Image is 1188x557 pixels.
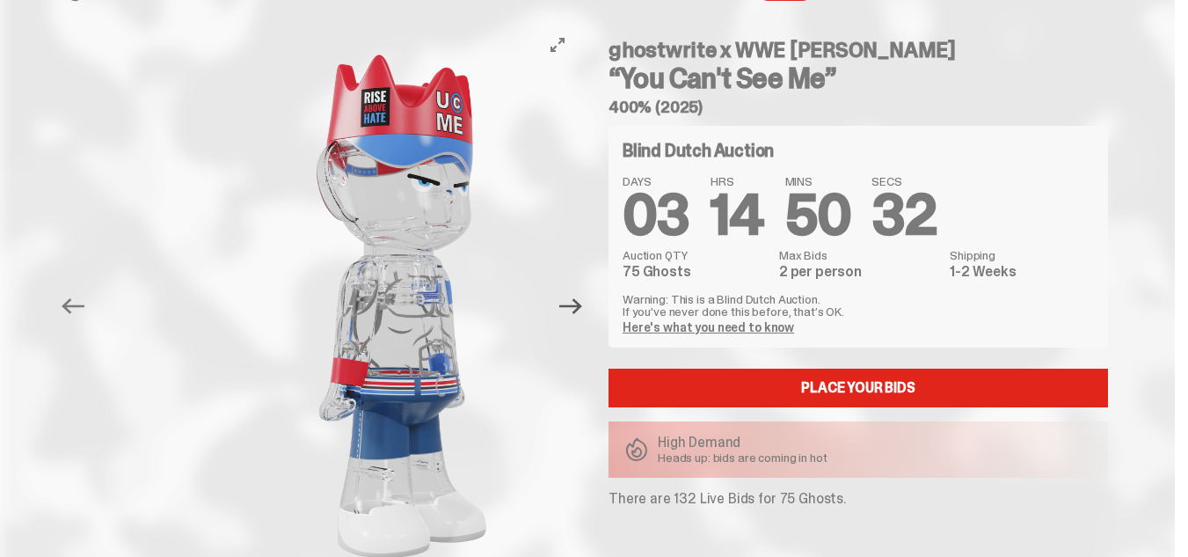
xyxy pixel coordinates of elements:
a: Here's what you need to know [623,319,794,335]
span: 50 [785,179,851,252]
button: Previous [54,287,92,326]
span: SECS [871,175,937,187]
h3: “You Can't See Me” [609,64,1108,92]
dt: Auction QTY [623,249,769,261]
span: 32 [871,179,937,252]
span: 03 [623,179,689,252]
span: MINS [785,175,851,187]
dd: 75 Ghosts [623,265,769,279]
span: 14 [711,179,764,252]
p: Heads up: bids are coming in hot [658,451,827,464]
h4: ghostwrite x WWE [PERSON_NAME] [609,40,1108,61]
h5: 400% (2025) [609,99,1108,115]
button: View full-screen [547,34,568,55]
p: There are 132 Live Bids for 75 Ghosts. [609,492,1108,506]
dt: Shipping [950,249,1094,261]
p: High Demand [658,436,827,450]
span: HRS [711,175,764,187]
dd: 2 per person [779,265,939,279]
p: Warning: This is a Blind Dutch Auction. If you’ve never done this before, that’s OK. [623,293,1094,318]
button: Next [551,287,590,326]
dd: 1-2 Weeks [950,265,1094,279]
h4: Blind Dutch Auction [623,142,774,159]
dt: Max Bids [779,249,939,261]
a: Place your Bids [609,369,1108,407]
span: DAYS [623,175,689,187]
